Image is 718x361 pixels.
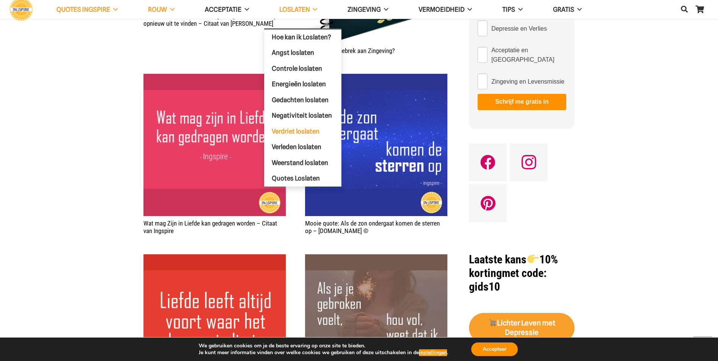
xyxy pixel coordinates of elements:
span: Verdriet loslaten [272,128,319,135]
span: VERMOEIDHEID [419,6,464,13]
img: 👉 [527,253,539,265]
button: Schrijf me gratis in [478,94,566,110]
a: Verleden loslaten [264,139,341,155]
button: instellingen [419,349,447,356]
span: Acceptatie en [GEOGRAPHIC_DATA] [491,45,566,64]
span: Hoe kan ik Loslaten? [272,33,331,41]
a: Een verlies zonder einde vraagt om [PERSON_NAME] opnieuw uit te vinden – Citaat van [PERSON_NAME] [143,12,276,27]
a: Zoeken [677,0,692,19]
a: Gedachten loslaten [264,92,341,108]
span: Energieën loslaten [272,80,326,88]
a: Liefde leeft altijd voort waar het leven eindig is – Citaat © Ingspire [143,255,286,263]
input: Acceptatie en [GEOGRAPHIC_DATA] [478,47,487,63]
a: Weerstand loslaten [264,155,341,171]
a: Verdriet loslaten [264,124,341,140]
img: Mooie quote: Als de zon ondergaat komen de sterren op - Citaat van Ingspire.nl © [305,74,447,216]
a: Facebook [469,143,507,181]
a: 🛒Lichter Leven met Depressie [469,313,575,343]
a: Controle loslaten [264,61,341,77]
span: Zingeving [347,6,381,13]
span: QUOTES INGSPIRE [56,6,110,13]
span: Loslaten [279,6,310,13]
img: 🛒 [489,319,496,326]
span: Negativiteit loslaten [272,112,332,119]
span: ROUW [148,6,167,13]
span: Controle loslaten [272,65,322,72]
input: Zingeving en Levensmissie [478,73,487,89]
a: Angst loslaten [264,45,341,61]
a: Mooie quote: Als de zon ondergaat komen de sterren op – [DOMAIN_NAME] © [305,219,440,235]
a: Negativiteit loslaten [264,108,341,124]
span: Zingeving en Levensmissie [491,77,564,86]
strong: Lichter Leven met Depressie [489,319,555,337]
img: Ingspire Quote - Wat mag zijn in Liefde kan gedragen worden [143,74,286,216]
input: Depressie en Verlies [478,20,487,36]
span: Depressie en Verlies [491,24,547,33]
a: Terug naar top [693,336,712,355]
a: Mooie quote: Als de zon ondergaat komen de sterren op – Ingspire.nl © [305,75,447,82]
p: Je kunt meer informatie vinden over welke cookies we gebruiken of deze uitschakelen in de . [199,349,448,356]
span: Weerstand loslaten [272,159,328,166]
a: Pinterest [469,184,507,222]
a: Quote Als je je gebroken voelt, hou vol, weet dat ik naast je sta [305,255,447,263]
span: Gedachten loslaten [272,96,329,104]
span: Verleden loslaten [272,143,321,151]
span: Acceptatie [205,6,241,13]
span: Quotes Loslaten [272,174,320,182]
strong: Laatste kans 10% korting [469,253,558,280]
a: Hoe kan ik Loslaten? [264,30,341,45]
h1: met code: gids10 [469,253,575,294]
span: GRATIS [553,6,574,13]
p: We gebruiken cookies om je de beste ervaring op onze site te bieden. [199,342,448,349]
a: Wat mag Zijn in Liefde kan gedragen worden – Citaat van Ingspire [143,75,286,82]
span: TIPS [502,6,515,13]
a: Quotes Loslaten [264,171,341,187]
a: Wat mag Zijn in Liefde kan gedragen worden – Citaat van Ingspire [143,219,277,235]
a: Energieën loslaten [264,76,341,92]
a: Instagram [510,143,548,181]
span: Angst loslaten [272,49,314,56]
button: Accepteer [471,342,518,356]
a: Ervaar jij een gebrek aan Zingeving? [305,47,395,54]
